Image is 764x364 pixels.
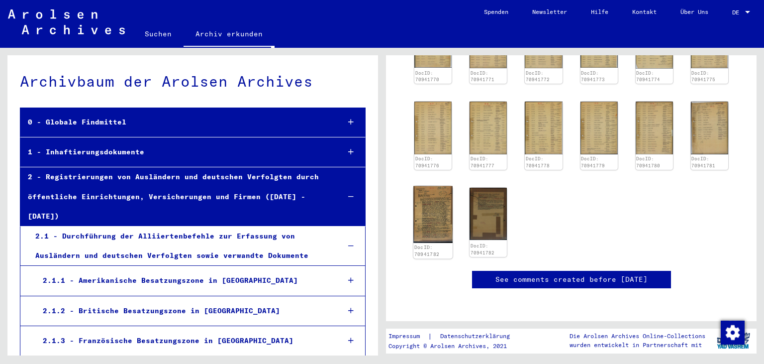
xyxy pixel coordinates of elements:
[388,331,522,342] div: |
[20,142,331,162] div: 1 - Inhaftierungsdokumente
[570,332,705,341] p: Die Arolsen Archives Online-Collections
[636,70,660,83] a: DocID: 70941774
[414,102,452,154] img: 001.jpg
[720,320,744,344] div: Zustimmung ändern
[413,186,453,243] img: 001.jpg
[20,70,366,93] div: Archivbaum der Arolsen Archives
[432,331,522,342] a: Datenschutzerklärung
[388,331,428,342] a: Impressum
[525,102,562,154] img: 001.jpg
[388,342,522,351] p: Copyright © Arolsen Archives, 2021
[580,102,618,154] img: 001.jpg
[526,156,550,168] a: DocID: 70941778
[184,22,275,48] a: Archiv erkunden
[721,321,745,345] img: Zustimmung ändern
[715,328,752,353] img: yv_logo.png
[35,301,331,321] div: 2.1.2 - Britische Besatzungszone in [GEOGRAPHIC_DATA]
[415,156,439,168] a: DocID: 70941776
[28,227,331,265] div: 2.1 - Durchführung der Alliiertenbefehle zur Erfassung von Ausländern und deutschen Verfolgten so...
[8,9,125,34] img: Arolsen_neg.svg
[636,156,660,168] a: DocID: 70941780
[471,70,494,83] a: DocID: 70941771
[133,22,184,46] a: Suchen
[636,102,673,154] img: 001.jpg
[415,70,439,83] a: DocID: 70941770
[732,9,743,16] span: DE
[495,274,648,285] a: See comments created before [DATE]
[470,102,507,154] img: 001.jpg
[471,156,494,168] a: DocID: 70941777
[691,156,715,168] a: DocID: 70941781
[581,156,605,168] a: DocID: 70941779
[20,113,331,132] div: 0 - Globale Findmittel
[470,188,507,240] img: 002.jpg
[35,271,331,290] div: 2.1.1 - Amerikanische Besatzungszone in [GEOGRAPHIC_DATA]
[414,244,439,257] a: DocID: 70941782
[526,70,550,83] a: DocID: 70941772
[691,70,715,83] a: DocID: 70941775
[581,70,605,83] a: DocID: 70941773
[35,331,331,351] div: 2.1.3 - Französische Besatzungszone in [GEOGRAPHIC_DATA]
[691,102,728,154] img: 001.jpg
[471,243,494,255] a: DocID: 70941782
[570,341,705,350] p: wurden entwickelt in Partnerschaft mit
[20,167,331,226] div: 2 - Registrierungen von Ausländern und deutschen Verfolgten durch öffentliche Einrichtungen, Vers...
